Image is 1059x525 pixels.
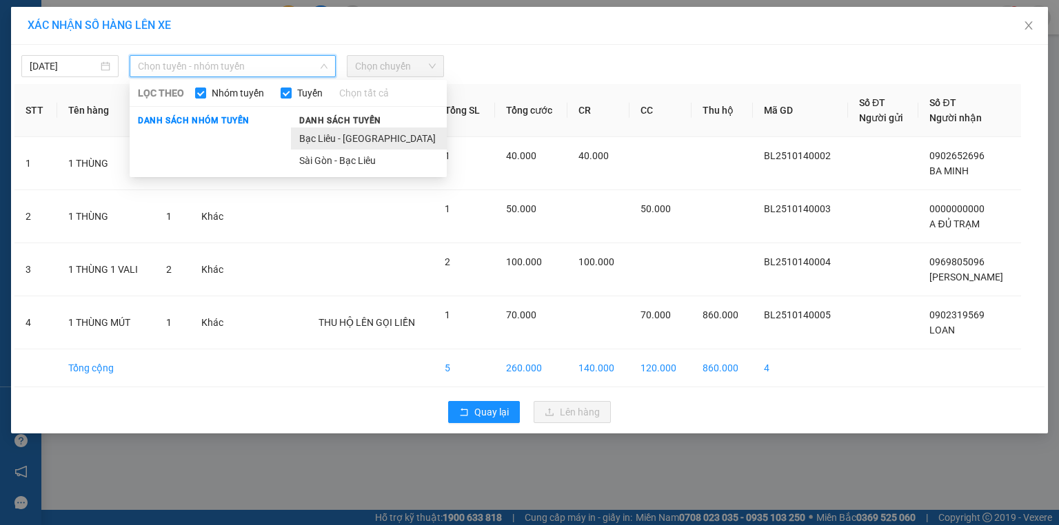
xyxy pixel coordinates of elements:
span: THU HỘ LÊN GỌI LIỀN [319,317,415,328]
span: close [1023,20,1034,31]
span: BL2510140002 [764,150,831,161]
span: Số ĐT [929,97,956,108]
span: 1 [166,317,172,328]
span: 100.000 [578,256,614,267]
span: LOAN [929,325,955,336]
span: Chọn chuyến [355,56,436,76]
span: 0902319569 [929,309,985,320]
td: 1 THÙNG [57,137,155,190]
span: Chọn tuyến - nhóm tuyến [138,56,327,76]
b: GỬI : Bến Xe Bạc Liêu [6,86,192,109]
td: 3 [14,243,57,296]
th: Tổng SL [434,84,495,137]
span: 860.000 [703,309,738,320]
span: [PERSON_NAME] [929,271,1003,282]
li: 0946 508 595 [6,48,263,65]
span: BA MINH [929,165,969,176]
th: Thu hộ [692,84,754,137]
span: 0902652696 [929,150,985,161]
span: BL2510140003 [764,203,831,214]
td: Tổng cộng [57,349,155,387]
span: Người gửi [859,112,903,123]
span: A ĐỦ TRẠM [929,218,979,229]
th: Tên hàng [57,84,155,137]
span: Người nhận [929,112,982,123]
td: Khác [190,190,237,243]
td: 1 [14,137,57,190]
li: Sài Gòn - Bạc Liêu [291,150,447,172]
span: LỌC THEO [138,85,184,101]
span: Số ĐT [859,97,885,108]
li: Bạc Liêu - [GEOGRAPHIC_DATA] [291,127,447,150]
b: Nhà Xe Hà My [79,9,183,26]
td: 1 THÙNG 1 VALI [57,243,155,296]
span: BL2510140005 [764,309,831,320]
span: 1 [445,203,450,214]
span: 40.000 [506,150,536,161]
span: 70.000 [641,309,671,320]
th: CR [567,84,629,137]
span: 0969805096 [929,256,985,267]
span: rollback [459,407,469,418]
td: 260.000 [495,349,568,387]
span: Nhóm tuyến [206,85,270,101]
span: Danh sách nhóm tuyến [130,114,258,127]
span: 0000000000 [929,203,985,214]
td: Khác [190,243,237,296]
td: 120.000 [629,349,692,387]
input: 14/10/2025 [30,59,98,74]
span: BL2510140004 [764,256,831,267]
button: uploadLên hàng [534,401,611,423]
td: 1 THÙNG [57,190,155,243]
th: Mã GD [753,84,848,137]
span: 2 [166,264,172,275]
button: Close [1009,7,1048,45]
span: Danh sách tuyến [291,114,390,127]
button: rollbackQuay lại [448,401,520,423]
td: 860.000 [692,349,754,387]
span: 100.000 [506,256,542,267]
span: 1 [445,309,450,320]
span: 1 [445,150,450,161]
th: Tổng cước [495,84,568,137]
span: phone [79,50,90,61]
td: Khác [190,296,237,349]
span: 50.000 [641,203,671,214]
span: 50.000 [506,203,536,214]
td: 5 [434,349,495,387]
span: 40.000 [578,150,609,161]
th: STT [14,84,57,137]
span: 2 [445,256,450,267]
span: Quay lại [474,404,509,420]
span: down [320,62,328,70]
span: 1 [166,211,172,222]
span: Tuyến [292,85,328,101]
span: environment [79,33,90,44]
td: 4 [753,349,848,387]
li: 995 [PERSON_NAME] [6,30,263,48]
td: 1 THÙNG MÚT [57,296,155,349]
a: Chọn tất cả [339,85,389,101]
span: XÁC NHẬN SỐ HÀNG LÊN XE [28,19,171,32]
td: 2 [14,190,57,243]
td: 140.000 [567,349,629,387]
td: 4 [14,296,57,349]
th: CC [629,84,692,137]
span: 70.000 [506,309,536,320]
